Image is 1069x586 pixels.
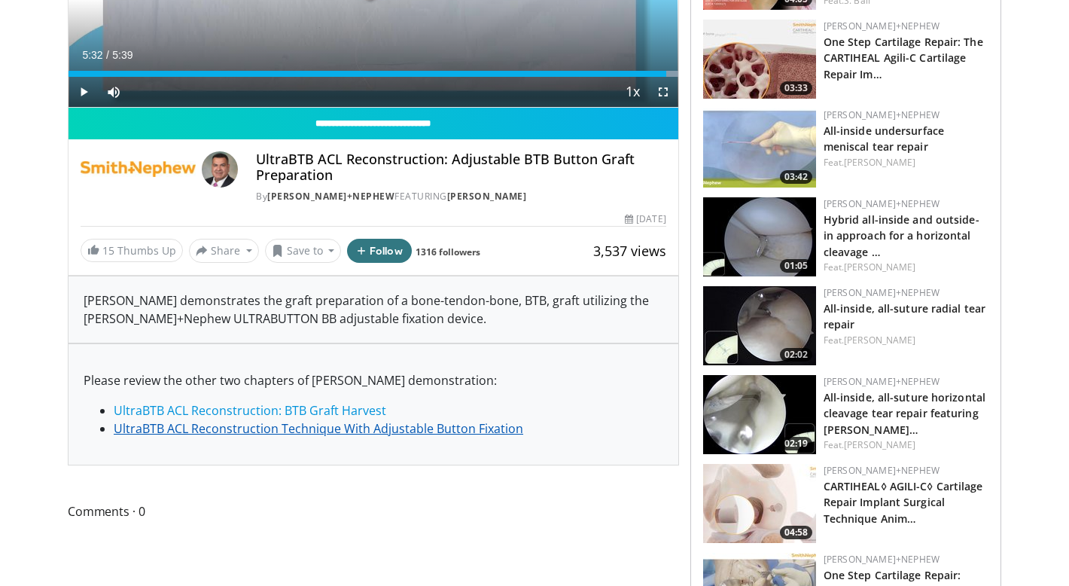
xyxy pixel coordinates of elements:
[82,49,102,61] span: 5:32
[824,286,940,299] a: [PERSON_NAME]+Nephew
[703,197,816,276] img: 364c13b8-bf65-400b-a941-5a4a9c158216.150x105_q85_crop-smart_upscale.jpg
[824,390,985,436] a: All-inside, all-suture horizontal cleavage tear repair featuring [PERSON_NAME]…
[593,242,666,260] span: 3,537 views
[780,348,812,362] span: 02:02
[780,259,812,273] span: 01:05
[99,77,129,107] button: Mute
[267,190,394,203] a: [PERSON_NAME]+Nephew
[81,151,196,188] img: Smith+Nephew
[703,197,816,276] a: 01:05
[780,81,812,95] span: 03:33
[703,286,816,365] img: 0d5ae7a0-0009-4902-af95-81e215730076.150x105_q85_crop-smart_upscale.jpg
[824,212,979,258] a: Hybrid all-inside and outside-in approach for a horizontal cleavage …
[703,464,816,543] img: 0d962de6-6f40-43c7-a91b-351674d85659.150x105_q85_crop-smart_upscale.jpg
[780,526,812,539] span: 04:58
[824,108,940,121] a: [PERSON_NAME]+Nephew
[625,212,665,226] div: [DATE]
[824,261,988,274] div: Feat.
[265,239,342,263] button: Save to
[824,464,940,477] a: [PERSON_NAME]+Nephew
[844,334,915,346] a: [PERSON_NAME]
[256,151,665,184] h4: UltraBTB ACL Reconstruction: Adjustable BTB Button Graft Preparation
[703,108,816,188] a: 03:42
[824,35,983,81] a: One Step Cartilage Repair: The CARTIHEAL Agili-C Cartilage Repair Im…
[648,77,678,107] button: Fullscreen
[114,420,523,437] a: UltraBTB ACL Reconstruction Technique With Adjustable Button Fixation
[618,77,648,107] button: Playback Rate
[106,49,109,61] span: /
[703,108,816,188] img: 02c34c8e-0ce7-40b9-85e3-cdd59c0970f9.150x105_q85_crop-smart_upscale.jpg
[202,151,238,188] img: Avatar
[824,334,988,347] div: Feat.
[69,71,678,77] div: Progress Bar
[189,239,259,263] button: Share
[824,438,988,452] div: Feat.
[416,246,480,258] a: 1316 followers
[780,170,812,184] span: 03:42
[69,77,99,107] button: Play
[703,20,816,99] a: 03:33
[256,190,665,203] div: By FEATURING
[824,479,983,525] a: CARTIHEAL◊ AGILI-C◊ Cartilage Repair Implant Surgical Technique Anim…
[703,375,816,454] img: 173c071b-399e-4fbc-8156-5fdd8d6e2d0e.150x105_q85_crop-smart_upscale.jpg
[844,261,915,273] a: [PERSON_NAME]
[68,502,679,521] span: Comments 0
[824,124,944,154] a: All-inside undersurface meniscal tear repair
[114,402,386,419] a: UltraBTB ACL Reconstruction: BTB Graft Harvest
[703,375,816,454] a: 02:19
[824,553,940,566] a: [PERSON_NAME]+Nephew
[824,20,940,32] a: [PERSON_NAME]+Nephew
[347,239,412,263] button: Follow
[84,371,663,389] p: Please review the other two chapters of [PERSON_NAME] demonstration:
[703,464,816,543] a: 04:58
[824,156,988,169] div: Feat.
[824,301,985,331] a: All-inside, all-suture radial tear repair
[844,438,915,451] a: [PERSON_NAME]
[102,243,114,258] span: 15
[81,239,183,262] a: 15 Thumbs Up
[824,197,940,210] a: [PERSON_NAME]+Nephew
[780,437,812,450] span: 02:19
[703,20,816,99] img: 781f413f-8da4-4df1-9ef9-bed9c2d6503b.150x105_q85_crop-smart_upscale.jpg
[112,49,132,61] span: 5:39
[703,286,816,365] a: 02:02
[69,276,678,343] div: [PERSON_NAME] demonstrates the graft preparation of a bone-tendon-bone, BTB, graft utilizing the ...
[844,156,915,169] a: [PERSON_NAME]
[824,375,940,388] a: [PERSON_NAME]+Nephew
[447,190,527,203] a: [PERSON_NAME]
